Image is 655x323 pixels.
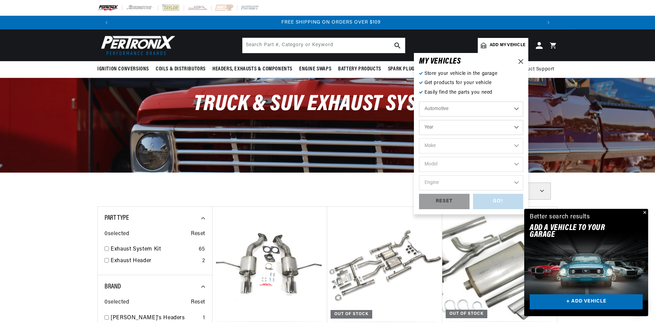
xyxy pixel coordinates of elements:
[299,66,331,73] span: Engine Swaps
[104,230,129,239] span: 0 selected
[419,194,470,209] div: RESET
[419,70,523,78] p: Store your vehicle in the garage
[542,16,555,29] button: Translation missing: en.sections.announcements.next_announcement
[156,66,206,73] span: Coils & Distributors
[419,79,523,87] p: Get products for your vehicle
[104,298,129,307] span: 0 selected
[152,61,209,77] summary: Coils & Distributors
[191,298,205,307] span: Reset
[202,257,205,266] div: 2
[104,283,121,290] span: Brand
[80,16,575,29] slideshow-component: Translation missing: en.sections.announcements.announcement_bar
[640,209,648,217] button: Close
[388,66,430,73] span: Spark Plug Wires
[212,66,292,73] span: Headers, Exhausts & Components
[199,245,205,254] div: 65
[117,19,545,26] div: Announcement
[419,175,523,190] select: Engine
[478,38,528,53] a: Add my vehicle
[209,61,296,77] summary: Headers, Exhausts & Components
[338,66,381,73] span: Battery Products
[516,61,558,78] summary: Product Support
[100,16,113,29] button: Translation missing: en.sections.announcements.previous_announcement
[203,314,205,323] div: 1
[104,215,129,221] span: Part Type
[191,230,205,239] span: Reset
[281,20,381,25] span: FREE SHIPPING ON ORDERS OVER $109
[530,294,643,310] a: + ADD VEHICLE
[111,257,199,266] a: Exhaust Header
[97,33,176,57] img: Pertronix
[385,61,433,77] summary: Spark Plug Wires
[419,120,523,135] select: Year
[97,66,149,73] span: Ignition Conversions
[111,314,200,323] a: [PERSON_NAME]'s Headers
[419,157,523,172] select: Model
[530,225,626,239] h2: Add A VEHICLE to your garage
[419,138,523,153] select: Make
[194,93,461,116] span: Truck & SUV Exhaust Systems
[117,19,545,26] div: 3 of 3
[419,58,461,65] h6: MY VEHICLE S
[242,38,405,53] input: Search Part #, Category or Keyword
[111,245,196,254] a: Exhaust System Kit
[516,66,554,73] span: Product Support
[490,42,525,49] span: Add my vehicle
[390,38,405,53] button: search button
[419,102,523,117] select: Ride Type
[97,61,152,77] summary: Ignition Conversions
[335,61,385,77] summary: Battery Products
[296,61,335,77] summary: Engine Swaps
[419,89,523,96] p: Easily find the parts you need
[530,212,590,222] div: Better search results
